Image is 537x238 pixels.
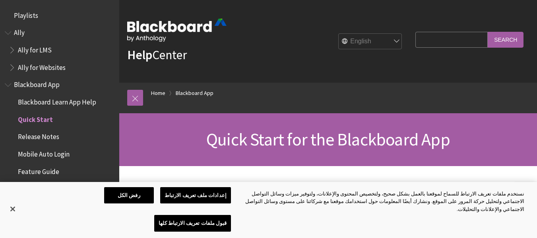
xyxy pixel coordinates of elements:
[14,78,60,89] span: Blackboard App
[176,88,213,98] a: Blackboard App
[18,165,59,176] span: Feature Guide
[14,9,38,19] span: Playlists
[18,147,70,158] span: Mobile Auto Login
[127,47,152,63] strong: Help
[104,187,154,204] button: رفض الكل
[18,43,52,54] span: Ally for LMS
[4,200,21,218] button: إغلاق
[154,215,231,232] button: قبول ملفات تعريف الارتباط كلها
[14,26,25,37] span: Ally
[5,26,114,74] nav: Book outline for Anthology Ally Help
[242,190,524,213] div: نستخدم ملفات تعريف الارتباط للسماح لموقعنا بالعمل بشكل صحيح، ولتخصيص المحتوى والإعلانات، ولتوفير ...
[206,128,450,150] span: Quick Start for the Blackboard App
[488,32,523,47] input: Search
[5,9,114,22] nav: Book outline for Playlists
[160,187,231,204] button: إعدادات ملف تعريف الارتباط
[18,130,59,141] span: Release Notes
[151,88,165,98] a: Home
[18,113,53,124] span: Quick Start
[339,34,402,50] select: Site Language Selector
[127,19,227,42] img: Blackboard by Anthology
[18,95,96,106] span: Blackboard Learn App Help
[18,61,66,72] span: Ally for Websites
[127,47,187,63] a: HelpCenter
